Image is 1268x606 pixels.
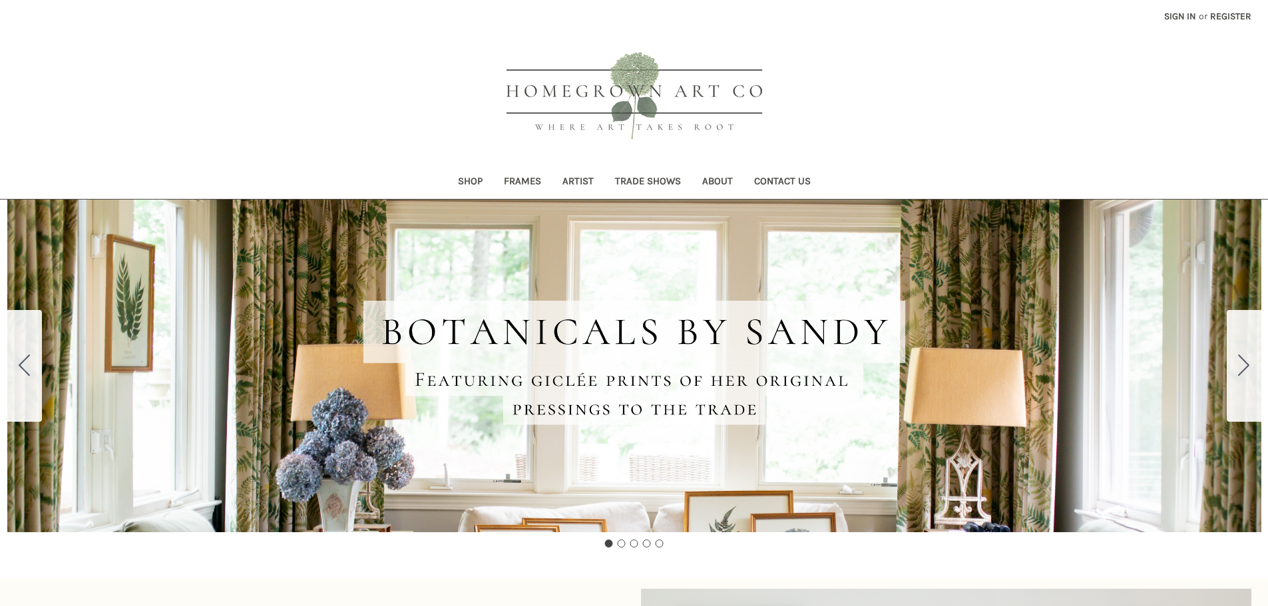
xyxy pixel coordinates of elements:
[1197,9,1209,23] span: or
[1227,310,1261,422] button: Go to slide 2
[656,539,664,547] button: Go to slide 5
[552,166,604,199] a: Artist
[7,310,42,422] button: Go to slide 5
[743,166,821,199] a: Contact Us
[493,166,552,199] a: Frames
[643,539,651,547] button: Go to slide 4
[447,166,493,199] a: Shop
[485,37,784,157] img: HOMEGROWN ART CO
[605,539,613,547] button: Go to slide 1
[692,166,743,199] a: About
[618,539,626,547] button: Go to slide 2
[604,166,692,199] a: Trade Shows
[630,539,638,547] button: Go to slide 3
